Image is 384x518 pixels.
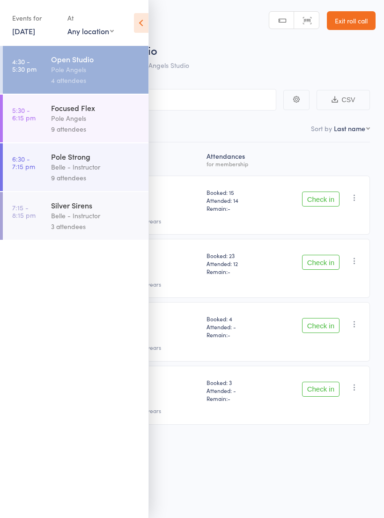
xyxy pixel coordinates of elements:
[51,172,140,183] div: 9 attendees
[207,259,267,267] span: Attended: 12
[12,26,35,36] a: [DATE]
[207,252,267,259] span: Booked: 23
[12,58,37,73] time: 4:30 - 5:30 pm
[207,378,267,386] span: Booked: 3
[207,161,267,167] div: for membership
[51,64,140,75] div: Pole Angels
[3,95,148,142] a: 5:30 -6:15 pmFocused FlexPole Angels9 attendees
[302,192,340,207] button: Check in
[207,386,267,394] span: Attended: -
[317,90,370,110] button: CSV
[12,10,58,26] div: Events for
[51,221,140,232] div: 3 attendees
[228,267,230,275] span: -
[228,331,230,339] span: -
[67,26,114,36] div: Any location
[228,394,230,402] span: -
[51,54,140,64] div: Open Studio
[67,10,114,26] div: At
[12,204,36,219] time: 7:15 - 8:15 pm
[327,11,376,30] a: Exit roll call
[12,155,35,170] time: 6:30 - 7:15 pm
[302,318,340,333] button: Check in
[3,143,148,191] a: 6:30 -7:15 pmPole StrongBelle - Instructor9 attendees
[311,124,332,133] label: Sort by
[207,394,267,402] span: Remain:
[228,204,230,212] span: -
[133,60,189,70] span: Pole Angels Studio
[334,124,365,133] div: Last name
[51,210,140,221] div: Belle - Instructor
[302,255,340,270] button: Check in
[51,124,140,134] div: 9 attendees
[51,113,140,124] div: Pole Angels
[51,75,140,86] div: 4 attendees
[207,204,267,212] span: Remain:
[3,192,148,240] a: 7:15 -8:15 pmSilver SirensBelle - Instructor3 attendees
[207,315,267,323] span: Booked: 4
[203,147,271,171] div: Atten­dances
[207,188,267,196] span: Booked: 15
[51,151,140,162] div: Pole Strong
[207,323,267,331] span: Attended: -
[207,267,267,275] span: Remain:
[207,331,267,339] span: Remain:
[51,200,140,210] div: Silver Sirens
[3,46,148,94] a: 4:30 -5:30 pmOpen StudioPole Angels4 attendees
[51,103,140,113] div: Focused Flex
[12,106,36,121] time: 5:30 - 6:15 pm
[207,196,267,204] span: Attended: 14
[51,162,140,172] div: Belle - Instructor
[302,382,340,397] button: Check in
